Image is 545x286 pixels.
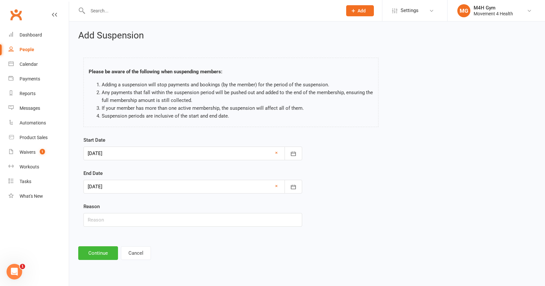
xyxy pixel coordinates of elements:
div: Dashboard [20,32,42,37]
span: Add [358,8,366,13]
a: Clubworx [8,7,24,23]
strong: Please be aware of the following when suspending members: [89,69,222,75]
div: What's New [20,193,43,199]
div: People [20,47,34,52]
li: If your member has more than one active membership, the suspension will affect all of them. [102,104,373,112]
a: What's New [8,189,69,204]
a: × [275,149,278,157]
div: Waivers [20,150,36,155]
span: Settings [401,3,419,18]
li: Any payments that fall within the suspension period will be pushed out and added to the end of th... [102,89,373,104]
a: Dashboard [8,28,69,42]
li: Adding a suspension will stop payments and bookings (by the member) for the period of the suspens... [102,81,373,89]
a: Calendar [8,57,69,72]
div: Tasks [20,179,31,184]
div: Product Sales [20,135,48,140]
a: Payments [8,72,69,86]
div: Messages [20,106,40,111]
a: Automations [8,116,69,130]
label: Start Date [83,136,105,144]
a: Waivers 1 [8,145,69,160]
h2: Add Suspension [78,31,536,41]
button: Add [346,5,374,16]
iframe: Intercom live chat [7,264,22,279]
a: Workouts [8,160,69,174]
button: Continue [78,246,118,260]
div: Reports [20,91,36,96]
input: Search... [86,6,338,15]
label: End Date [83,169,103,177]
div: Workouts [20,164,39,169]
a: People [8,42,69,57]
span: 1 [40,149,45,154]
div: MG [457,4,470,17]
label: Reason [83,203,100,210]
input: Reason [83,213,302,227]
a: × [275,182,278,190]
div: Automations [20,120,46,125]
li: Suspension periods are inclusive of the start and end date. [102,112,373,120]
a: Reports [8,86,69,101]
button: Cancel [121,246,151,260]
span: 1 [20,264,25,269]
a: Tasks [8,174,69,189]
div: M4H Gym [474,5,513,11]
a: Messages [8,101,69,116]
a: Product Sales [8,130,69,145]
div: Movement 4 Health [474,11,513,17]
div: Calendar [20,62,38,67]
div: Payments [20,76,40,81]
